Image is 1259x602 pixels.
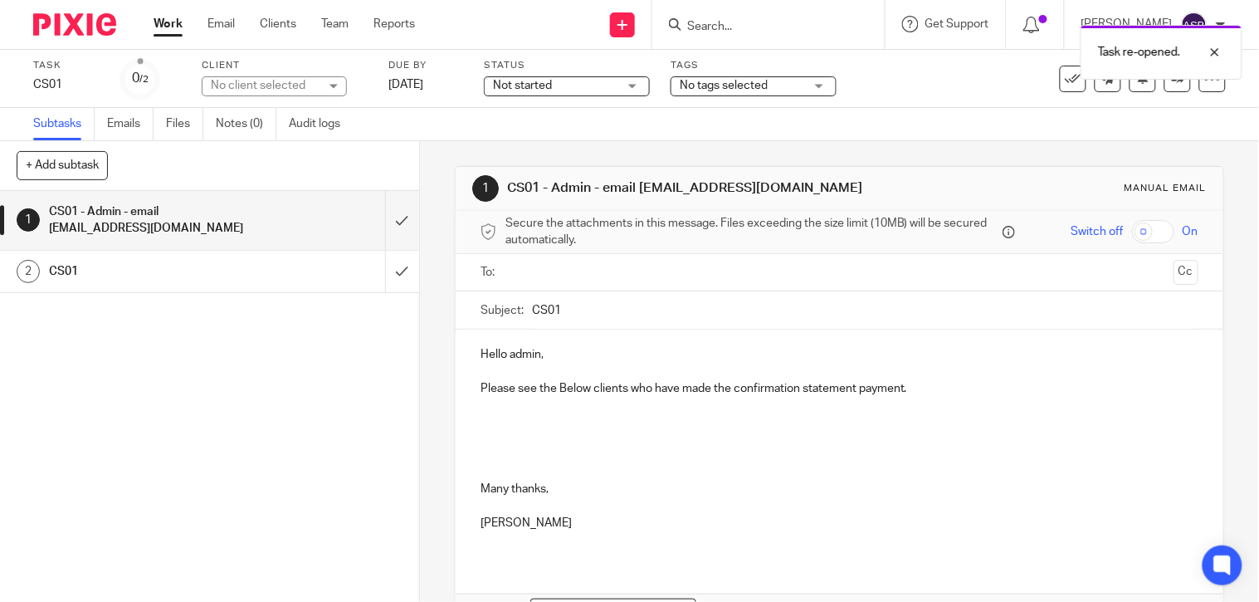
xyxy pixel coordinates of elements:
span: [DATE] [388,79,423,91]
button: Cc [1174,260,1198,285]
a: Notes (0) [216,108,276,140]
img: svg%3E [1181,12,1208,38]
label: Status [484,59,650,72]
span: On [1183,223,1198,240]
label: Subject: [481,302,524,319]
a: Team [321,16,349,32]
div: 0 [132,69,149,88]
h1: CS01 [49,259,262,284]
div: Manual email [1125,182,1207,195]
div: 1 [17,208,40,232]
a: Work [154,16,183,32]
p: Hello admin, [481,346,1198,363]
p: Please see the Below clients who have made the confirmation statement payment. [481,380,1198,397]
div: 2 [17,260,40,283]
p: Task re-opened. [1098,44,1180,61]
span: Switch off [1071,223,1124,240]
a: Email [207,16,235,32]
a: Reports [373,16,415,32]
div: 1 [472,175,499,202]
label: Task [33,59,100,72]
a: Files [166,108,203,140]
label: Due by [388,59,463,72]
button: + Add subtask [17,151,108,179]
span: Not started [493,80,552,91]
span: Secure the attachments in this message. Files exceeding the size limit (10MB) will be secured aut... [505,215,998,249]
h1: CS01 - Admin - email [EMAIL_ADDRESS][DOMAIN_NAME] [507,179,875,197]
p: [PERSON_NAME] [481,515,1198,531]
a: Emails [107,108,154,140]
h1: CS01 - Admin - email [EMAIL_ADDRESS][DOMAIN_NAME] [49,199,262,242]
label: To: [481,264,499,281]
img: Pixie [33,13,116,36]
div: No client selected [211,77,319,94]
a: Subtasks [33,108,95,140]
a: Clients [260,16,296,32]
a: Audit logs [289,108,353,140]
label: Client [202,59,368,72]
small: /2 [139,75,149,84]
div: CS01 [33,76,100,93]
span: No tags selected [680,80,768,91]
p: Many thanks, [481,481,1198,497]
